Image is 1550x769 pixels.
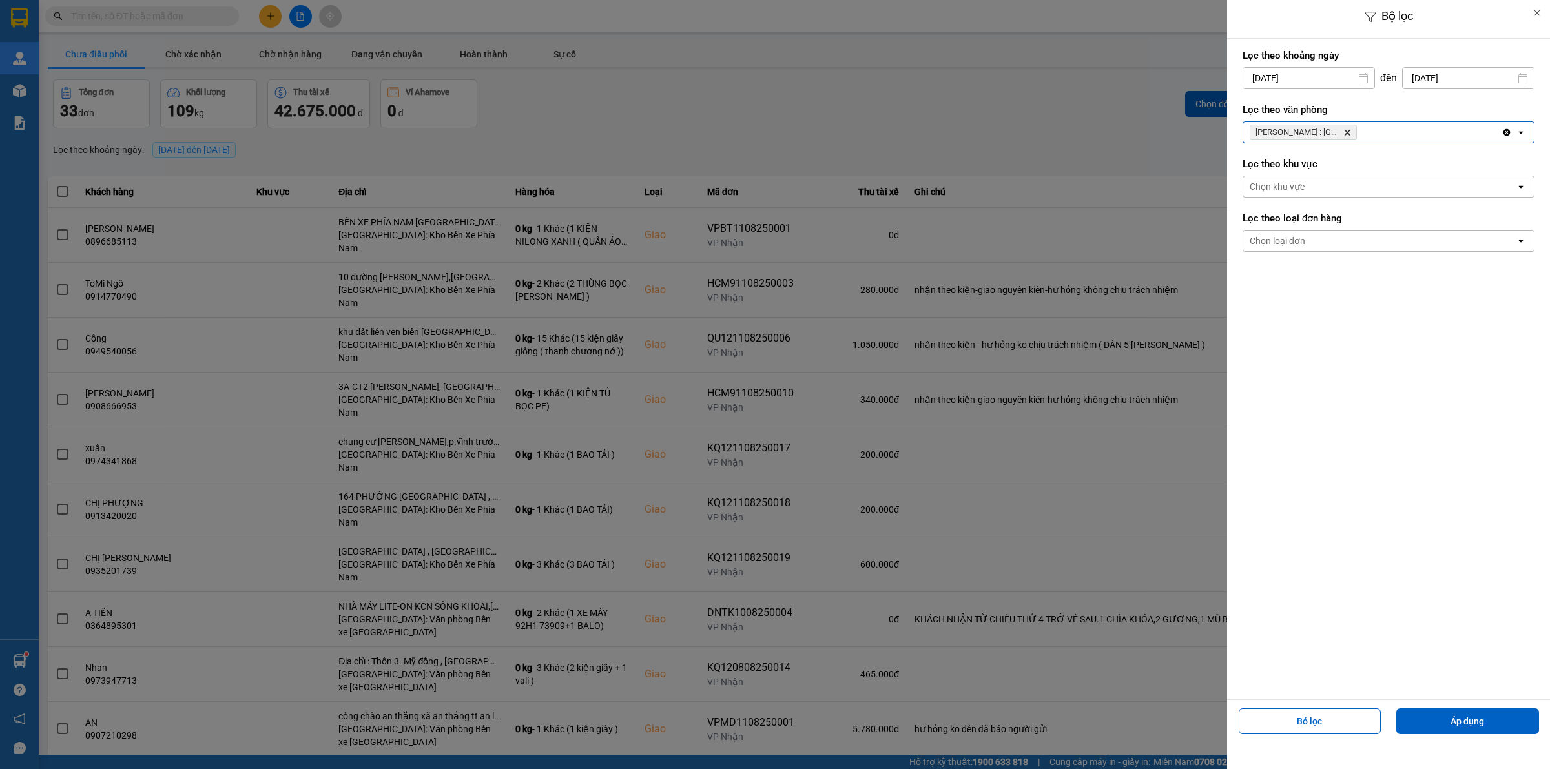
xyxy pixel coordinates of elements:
[1250,180,1305,193] div: Chọn khu vực
[1403,68,1534,88] input: Select a date.
[1516,181,1526,192] svg: open
[1255,127,1338,138] span: Hồ Chí Minh : Kho Quận 12
[1250,125,1357,140] span: Hồ Chí Minh : Kho Quận 12, close by backspace
[1502,127,1512,138] svg: Clear all
[1396,708,1539,734] button: Áp dụng
[1516,127,1526,138] svg: open
[1243,49,1534,62] label: Lọc theo khoảng ngày
[1239,708,1381,734] button: Bỏ lọc
[1516,236,1526,246] svg: open
[1375,72,1402,85] div: đến
[1243,212,1534,225] label: Lọc theo loại đơn hàng
[1343,128,1351,136] svg: Delete
[1243,68,1374,88] input: Select a date.
[1243,158,1534,170] label: Lọc theo khu vực
[1381,9,1413,23] span: Bộ lọc
[1243,103,1534,116] label: Lọc theo văn phòng
[1250,234,1305,247] div: Chọn loại đơn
